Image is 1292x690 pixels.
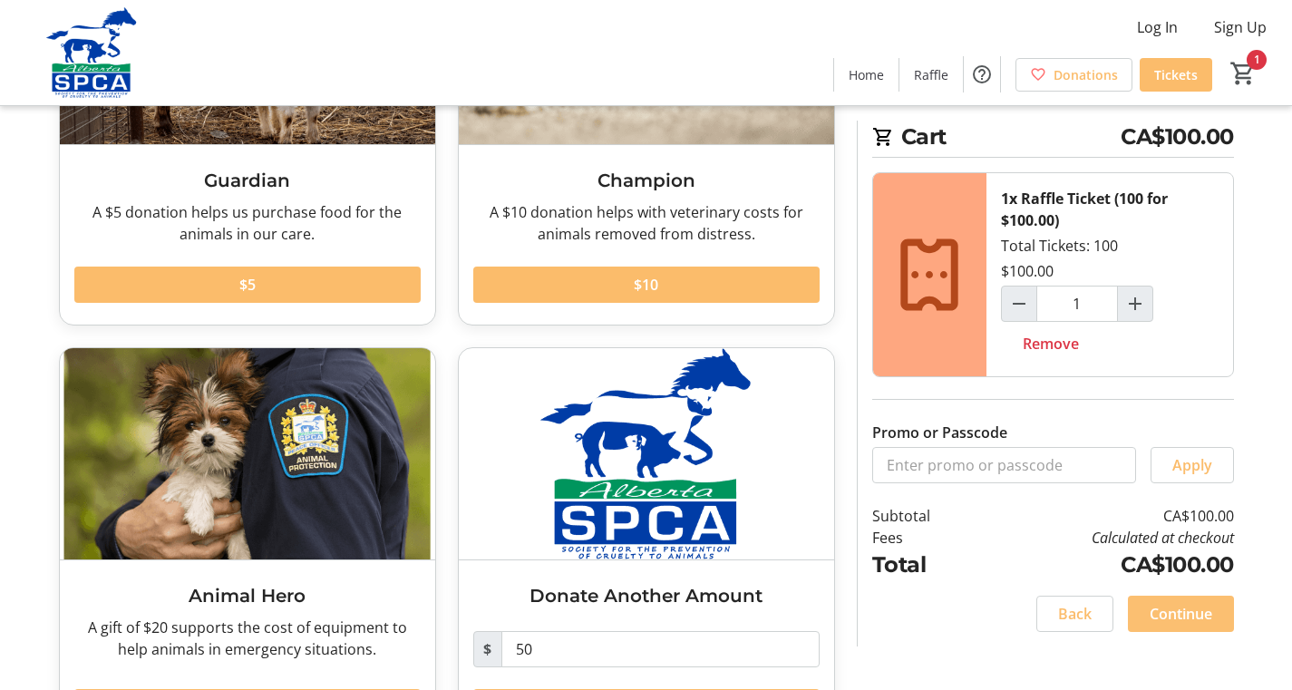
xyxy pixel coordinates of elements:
[1214,16,1267,38] span: Sign Up
[1140,58,1212,92] a: Tickets
[473,201,820,245] div: A $10 donation helps with veterinary costs for animals removed from distress.
[473,631,502,667] span: $
[473,167,820,194] h3: Champion
[74,617,421,660] div: A gift of $20 supports the cost of equipment to help animals in emergency situations.
[473,582,820,609] h3: Donate Another Amount
[976,527,1233,549] td: Calculated at checkout
[1150,603,1212,625] span: Continue
[1227,57,1259,90] button: Cart
[74,201,421,245] div: A $5 donation helps us purchase food for the animals in our care.
[74,267,421,303] button: $5
[976,549,1233,581] td: CA$100.00
[1036,596,1113,632] button: Back
[74,167,421,194] h3: Guardian
[1058,603,1092,625] span: Back
[1128,596,1234,632] button: Continue
[872,505,977,527] td: Subtotal
[872,121,1234,158] h2: Cart
[849,65,884,84] span: Home
[11,7,172,98] img: Alberta SPCA's Logo
[1002,287,1036,321] button: Decrement by one
[964,56,1000,92] button: Help
[872,422,1007,443] label: Promo or Passcode
[239,274,256,296] span: $5
[976,505,1233,527] td: CA$100.00
[1001,188,1219,231] div: 1x Raffle Ticket (100 for $100.00)
[60,348,435,559] img: Animal Hero
[1001,326,1101,362] button: Remove
[1122,13,1192,42] button: Log In
[1015,58,1132,92] a: Donations
[473,267,820,303] button: $10
[74,582,421,609] h3: Animal Hero
[1137,16,1178,38] span: Log In
[1036,286,1118,322] input: Raffle Ticket (100 for $100.00) Quantity
[1151,447,1234,483] button: Apply
[1154,65,1198,84] span: Tickets
[1200,13,1281,42] button: Sign Up
[1172,454,1212,476] span: Apply
[834,58,899,92] a: Home
[899,58,963,92] a: Raffle
[1023,333,1079,355] span: Remove
[914,65,948,84] span: Raffle
[459,348,834,559] img: Donate Another Amount
[872,447,1136,483] input: Enter promo or passcode
[872,527,977,549] td: Fees
[1054,65,1118,84] span: Donations
[634,274,658,296] span: $10
[1118,287,1152,321] button: Increment by one
[986,173,1233,376] div: Total Tickets: 100
[872,549,977,581] td: Total
[1001,260,1054,282] div: $100.00
[1121,121,1234,153] span: CA$100.00
[501,631,820,667] input: Donation Amount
